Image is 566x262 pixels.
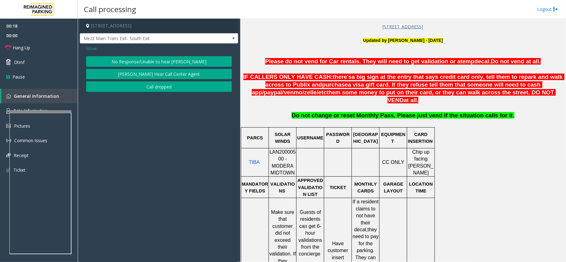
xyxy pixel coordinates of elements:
h4: [STREET_ADDRESS] [80,19,238,33]
a: General Information [1,89,78,103]
span: General Information [14,93,59,99]
span: purchase [322,81,348,88]
span: PARCS [247,135,263,140]
span: CC ONLY [382,160,404,165]
h3: Call processing [81,2,139,17]
a: [STREET_ADDRESS] [383,24,423,29]
span: Guests of residents can get 6-hour validations from the concierge [299,210,324,256]
span: them some money to put on their card, or they can walk across the street. DO NOT VEND [327,89,556,103]
span: decal. [474,58,491,65]
span: temp [461,58,475,65]
span: Issue [86,45,97,52]
span: paypal [264,89,282,96]
span: / [282,89,284,96]
span: there's [333,74,352,80]
span: a big sign at the entry that says credit card only, tell them to repark and walk across to Publix... [265,74,564,88]
span: etc [318,89,327,96]
span: TICKET [330,185,346,190]
span: a visa gift card. If they refuse tell them that someone will need to cash app/ [252,81,542,96]
span: Rate Information [13,108,48,114]
span: Please do not vend for Car rentals. They will need to get validation or a [265,58,460,65]
span: [GEOGRAPHIC_DATA] [353,132,378,144]
img: 'icon' [6,124,11,128]
span: Dtmf [14,59,25,65]
span: If a resident claims to not have their decal [353,199,380,232]
span: venmo [284,89,302,96]
span: GARAGE LAYOUT [383,182,404,193]
a: TIBA [249,160,260,165]
button: No Response/Unable to hear [PERSON_NAME] [86,56,232,67]
span: Pause [12,74,25,80]
img: 'icon' [6,167,10,173]
span: VALIDATIONS [270,182,295,193]
span: / [302,89,304,96]
span: SOLAR WINDS [275,132,292,144]
span: Hang Up [13,44,30,51]
span: zelle [304,89,316,96]
span: , [366,227,367,232]
span: Chip up facing [PERSON_NAME] [408,149,434,175]
img: 'icon' [6,94,11,98]
span: at all. [404,97,419,103]
span: / [317,89,318,96]
button: [PERSON_NAME] Hear Call Center Agent [86,69,232,79]
button: Call dropped [86,81,232,92]
span: Do not change or reset Monthly Pass. Please just vend if the situation calls for it [292,112,513,119]
span: Mezz Main Trans Exit- South Exit [80,34,206,43]
span: LAN20000500 - MODERA MIDTOWN [269,149,296,175]
img: 'icon' [6,138,11,143]
img: 'icon' [6,153,11,157]
span: [STREET_ADDRESS] [383,24,423,29]
span: . [513,112,514,119]
span: CARD INSERTION [408,132,433,144]
span: USERNAME [297,135,323,140]
font: U [363,37,366,43]
span: Do not vend at all. [491,58,541,65]
span: LOCATION TIME [409,182,434,193]
span: MONTHLY CARDS [354,182,378,193]
span: APPROVED VALIDATION LIST [297,178,324,197]
span: EQUIPMENT [381,132,405,144]
img: logout [553,6,558,12]
a: Logout [537,6,558,12]
img: 'icon' [6,108,10,114]
span: MODERA MIDTOWN [329,3,477,19]
span: MANDATORY FIELDS [242,182,268,193]
span: IF CALLERS ONLY HAVE CASH: [243,74,333,80]
font: pdated by [PERSON_NAME] - [DATE] [363,38,443,43]
span: PASSWORD [326,132,350,144]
